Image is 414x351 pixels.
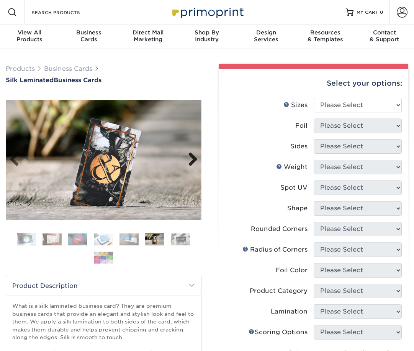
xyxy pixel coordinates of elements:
[237,24,296,49] a: DesignServices
[6,76,201,84] h1: Business Cards
[169,4,245,20] img: Primoprint
[94,233,113,245] img: Business Cards 04
[276,266,308,275] div: Foil Color
[31,8,106,17] input: SEARCH PRODUCTS.....
[6,276,201,296] h2: Product Description
[59,24,118,49] a: BusinessCards
[94,252,113,263] img: Business Cards 08
[296,24,355,49] a: Resources& Templates
[283,101,308,110] div: Sizes
[177,29,236,36] span: Shop By
[6,65,35,72] a: Products
[276,162,308,172] div: Weight
[177,29,236,43] div: Industry
[290,142,308,151] div: Sides
[118,29,177,36] span: Direct Mail
[250,286,308,296] div: Product Category
[237,29,296,36] span: Design
[296,29,355,43] div: & Templates
[237,29,296,43] div: Services
[59,29,118,36] span: Business
[287,204,308,213] div: Shape
[171,233,190,245] img: Business Cards 07
[17,230,36,249] img: Business Cards 01
[225,69,403,98] div: Select your options:
[119,233,139,245] img: Business Cards 05
[43,233,62,245] img: Business Cards 02
[295,121,308,130] div: Foil
[296,29,355,36] span: Resources
[251,224,308,234] div: Rounded Corners
[271,307,308,316] div: Lamination
[177,24,236,49] a: Shop ByIndustry
[355,24,414,49] a: Contact& Support
[59,29,118,43] div: Cards
[145,234,164,246] img: Business Cards 06
[118,24,177,49] a: Direct MailMarketing
[242,245,308,254] div: Radius of Corners
[6,76,201,84] a: Silk LaminatedBusiness Cards
[6,100,201,219] img: Silk Laminated 06
[355,29,414,43] div: & Support
[6,76,54,84] span: Silk Laminated
[280,183,308,192] div: Spot UV
[249,328,308,337] div: Scoring Options
[380,10,383,15] span: 0
[357,9,378,16] span: MY CART
[355,29,414,36] span: Contact
[118,29,177,43] div: Marketing
[68,233,87,245] img: Business Cards 03
[44,65,92,72] a: Business Cards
